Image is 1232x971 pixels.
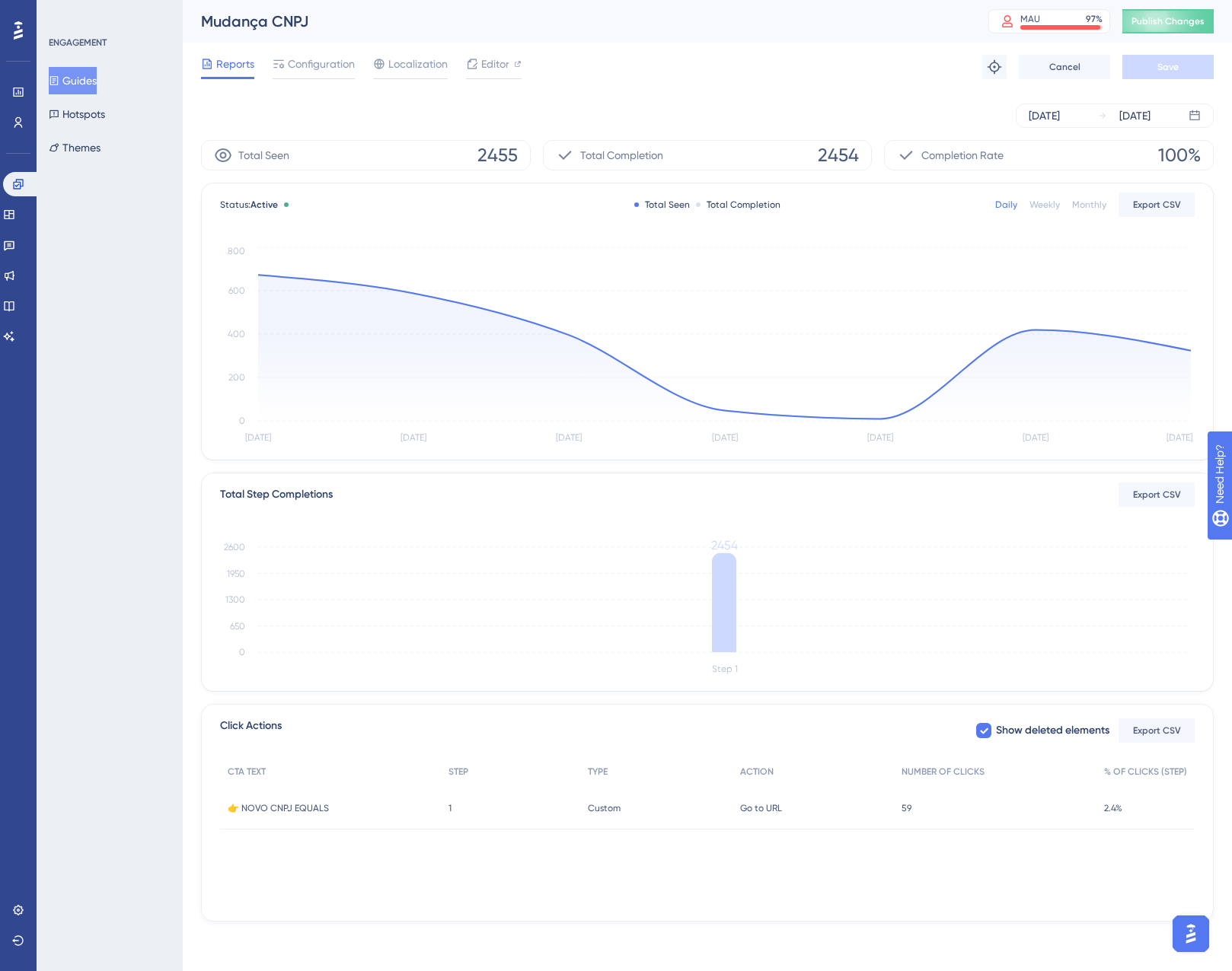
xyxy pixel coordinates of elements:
div: MAU [1020,13,1040,25]
span: Active [251,199,278,210]
button: Themes [49,134,101,161]
button: Export CSV [1119,482,1195,507]
tspan: 400 [228,329,245,339]
span: Export CSV [1133,724,1181,737]
span: Save [1157,61,1179,73]
span: 2455 [477,143,518,167]
div: Total Seen [634,199,690,211]
tspan: 650 [230,621,245,632]
iframe: UserGuiding AI Assistant Launcher [1168,911,1214,957]
span: Localization [388,55,448,73]
tspan: 0 [239,647,245,657]
span: Click Actions [220,717,282,744]
span: NUMBER OF CLICKS [902,766,985,778]
span: Export CSV [1133,199,1181,211]
div: Monthly [1072,199,1106,211]
span: TYPE [588,766,608,778]
span: Status: [220,199,278,211]
tspan: 200 [228,372,245,383]
span: Cancel [1049,61,1080,73]
tspan: [DATE] [556,432,582,443]
tspan: 0 [239,415,245,426]
div: [DATE] [1029,107,1060,125]
span: CTA TEXT [228,766,266,778]
span: Publish Changes [1131,15,1205,27]
span: Total Completion [580,146,663,164]
span: Completion Rate [921,146,1004,164]
span: Need Help? [36,4,95,22]
div: Weekly [1029,199,1060,211]
tspan: [DATE] [867,432,893,443]
span: Configuration [288,55,355,73]
button: Hotspots [49,100,105,128]
span: 59 [902,802,911,814]
span: Export CSV [1133,489,1181,501]
tspan: 2454 [711,538,738,552]
span: Show deleted elements [996,721,1109,740]
button: Cancel [1019,55,1110,79]
div: Daily [995,199,1017,211]
button: Publish Changes [1122,9,1214,33]
span: 2454 [818,143,859,167]
tspan: 1300 [225,594,245,605]
span: 2.4% [1104,802,1122,814]
span: ACTION [740,766,774,778]
tspan: [DATE] [712,432,738,443]
span: STEP [448,766,468,778]
button: Export CSV [1119,718,1195,743]
div: Total Step Completions [220,485,333,504]
span: 1 [448,802,452,814]
span: Reports [216,55,254,73]
span: Go to URL [740,802,782,814]
button: Guides [49,67,97,94]
span: 👉 NOVO CNPJ EQUALS [228,802,329,814]
span: Editor [481,55,509,73]
span: 100% [1158,143,1201,167]
tspan: [DATE] [401,432,426,443]
tspan: [DATE] [245,432,271,443]
tspan: 2600 [224,542,245,552]
button: Export CSV [1119,193,1195,217]
div: Total Completion [696,199,780,211]
tspan: 800 [228,246,245,256]
tspan: [DATE] [1167,432,1192,443]
tspan: [DATE] [1023,432,1048,443]
span: Total Seen [238,146,289,164]
div: [DATE] [1119,107,1151,125]
span: % OF CLICKS (STEP) [1104,766,1187,778]
div: Mudança CNPJ [201,11,950,32]
tspan: 600 [228,285,245,296]
div: ENGAGEMENT [49,37,107,49]
tspan: Step 1 [712,664,738,674]
tspan: 1950 [227,568,245,579]
span: Custom [588,802,621,814]
div: 97 % [1086,13,1103,25]
button: Save [1122,55,1214,79]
